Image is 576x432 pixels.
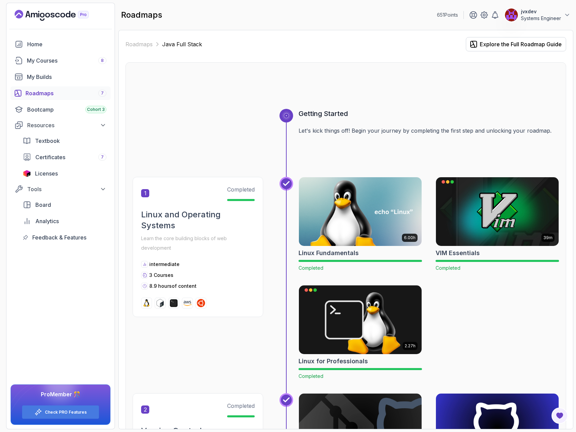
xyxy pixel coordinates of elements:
[299,285,422,380] a: Linux for Professionals card2.27hLinux for ProfessionalsCompleted
[299,177,422,271] a: Linux Fundamentals card6.00hLinux FundamentalsCompleted
[11,183,111,195] button: Tools
[436,177,559,271] a: VIM Essentials card39mVIM EssentialsCompleted
[141,405,149,414] span: 2
[521,15,561,22] p: Systems Engineer
[505,9,518,21] img: user profile image
[27,56,106,65] div: My Courses
[299,248,359,258] h2: Linux Fundamentals
[299,356,368,366] h2: Linux for Professionals
[521,8,561,15] p: jvxdev
[11,70,111,84] a: builds
[11,54,111,67] a: courses
[141,234,255,253] p: Learn the core building blocks of web development
[505,8,571,22] button: user profile imagejvxdevSystems Engineer
[436,248,480,258] h2: VIM Essentials
[35,137,60,145] span: Textbook
[11,37,111,51] a: home
[27,105,106,114] div: Bootcamp
[11,119,111,131] button: Resources
[101,154,104,160] span: 7
[227,402,255,409] span: Completed
[121,10,162,20] h2: roadmaps
[156,299,164,307] img: bash logo
[149,261,180,268] p: intermediate
[45,410,87,415] a: Check PRO Features
[436,177,559,246] img: VIM Essentials card
[35,169,58,178] span: Licenses
[87,107,105,112] span: Cohort 3
[19,134,111,148] a: textbook
[466,37,566,51] button: Explore the Full Roadmap Guide
[404,235,416,240] p: 6.00h
[19,167,111,180] a: licenses
[299,265,323,271] span: Completed
[299,109,559,118] h3: Getting Started
[552,408,568,424] button: Open Feedback Button
[19,214,111,228] a: analytics
[141,209,255,231] h2: Linux and Operating Systems
[11,86,111,100] a: roadmaps
[299,177,422,246] img: Linux Fundamentals card
[101,58,104,63] span: 8
[11,103,111,116] a: bootcamp
[227,186,255,193] span: Completed
[480,40,562,48] div: Explore the Full Roadmap Guide
[197,299,205,307] img: ubuntu logo
[543,235,553,240] p: 39m
[15,10,104,21] a: Landing page
[35,201,51,209] span: Board
[32,233,86,242] span: Feedback & Features
[170,299,178,307] img: terminal logo
[299,373,323,379] span: Completed
[162,40,202,48] p: Java Full Stack
[27,185,106,193] div: Tools
[405,343,416,349] p: 2.27h
[125,40,153,48] a: Roadmaps
[19,198,111,212] a: board
[436,265,460,271] span: Completed
[27,73,106,81] div: My Builds
[35,217,59,225] span: Analytics
[149,283,197,289] p: 8.9 hours of content
[142,299,151,307] img: linux logo
[149,272,173,278] span: 3 Courses
[101,90,104,96] span: 7
[183,299,191,307] img: aws logo
[23,170,31,177] img: jetbrains icon
[22,405,99,419] button: Check PRO Features
[27,121,106,129] div: Resources
[26,89,106,97] div: Roadmaps
[299,127,559,135] p: Let's kick things off! Begin your journey by completing the first step and unlocking your roadmap.
[27,40,106,48] div: Home
[141,189,149,197] span: 1
[35,153,65,161] span: Certificates
[19,231,111,244] a: feedback
[437,12,458,18] p: 651 Points
[19,150,111,164] a: certificates
[299,285,422,354] img: Linux for Professionals card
